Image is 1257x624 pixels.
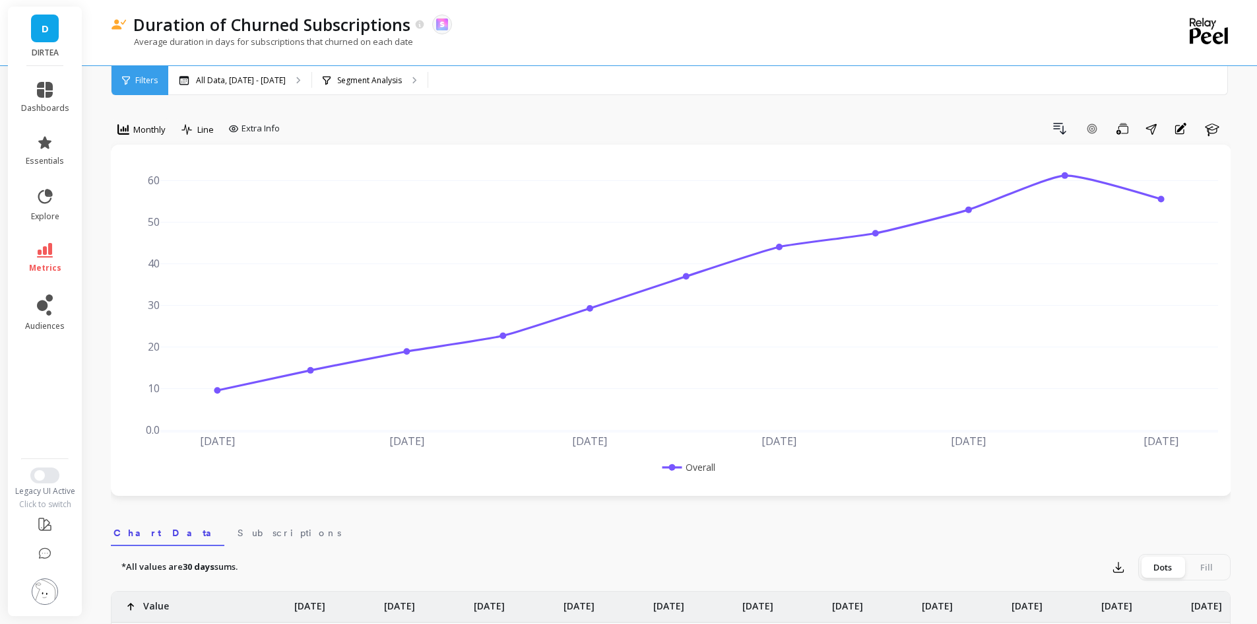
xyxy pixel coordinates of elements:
span: metrics [29,263,61,273]
button: Switch to New UI [30,468,59,483]
p: [DATE] [742,592,773,613]
p: Duration of Churned Subscriptions [133,13,410,36]
p: *All values are sums. [121,561,238,574]
p: [DATE] [653,592,684,613]
p: Segment Analysis [337,75,402,86]
nav: Tabs [111,516,1231,546]
p: [DATE] [384,592,415,613]
p: Average duration in days for subscriptions that churned on each date [111,36,413,48]
span: explore [31,211,59,222]
div: Dots [1141,557,1184,578]
span: Subscriptions [238,526,341,539]
img: profile picture [32,578,58,605]
p: Value [143,592,169,613]
span: Chart Data [113,526,222,539]
p: All Data, [DATE] - [DATE] [196,75,286,86]
span: Extra Info [242,122,280,135]
span: essentials [26,156,64,166]
p: [DATE] [564,592,595,613]
p: [DATE] [1101,592,1132,613]
span: dashboards [21,103,69,114]
span: Line [197,123,214,136]
p: [DATE] [922,592,953,613]
p: [DATE] [832,592,863,613]
p: [DATE] [1191,592,1222,613]
p: [DATE] [474,592,505,613]
p: DIRTEA [21,48,69,58]
img: header icon [111,19,127,30]
p: [DATE] [294,592,325,613]
p: [DATE] [1012,592,1043,613]
div: Click to switch [8,499,82,510]
div: Fill [1184,557,1228,578]
span: Filters [135,75,158,86]
span: audiences [25,321,65,331]
div: Legacy UI Active [8,486,82,497]
strong: 30 days [183,561,214,572]
span: Monthly [133,123,166,136]
span: D [42,21,49,36]
img: api.skio.svg [436,18,448,30]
